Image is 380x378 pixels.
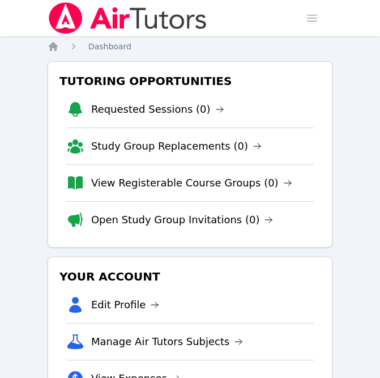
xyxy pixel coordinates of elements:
nav: Breadcrumb [48,41,332,52]
a: Manage Air Tutors Subjects [91,334,244,350]
h3: Your Account [57,266,323,287]
a: Dashboard [88,41,131,52]
span: Dashboard [88,42,131,51]
a: Requested Sessions (0) [91,101,224,117]
img: Air Tutors [48,2,208,34]
a: Open Study Group Invitations (0) [91,212,274,228]
h3: Tutoring Opportunities [57,71,323,91]
a: View Registerable Course Groups (0) [91,175,292,191]
a: Study Group Replacements (0) [91,138,262,154]
a: Edit Profile [91,297,160,313]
